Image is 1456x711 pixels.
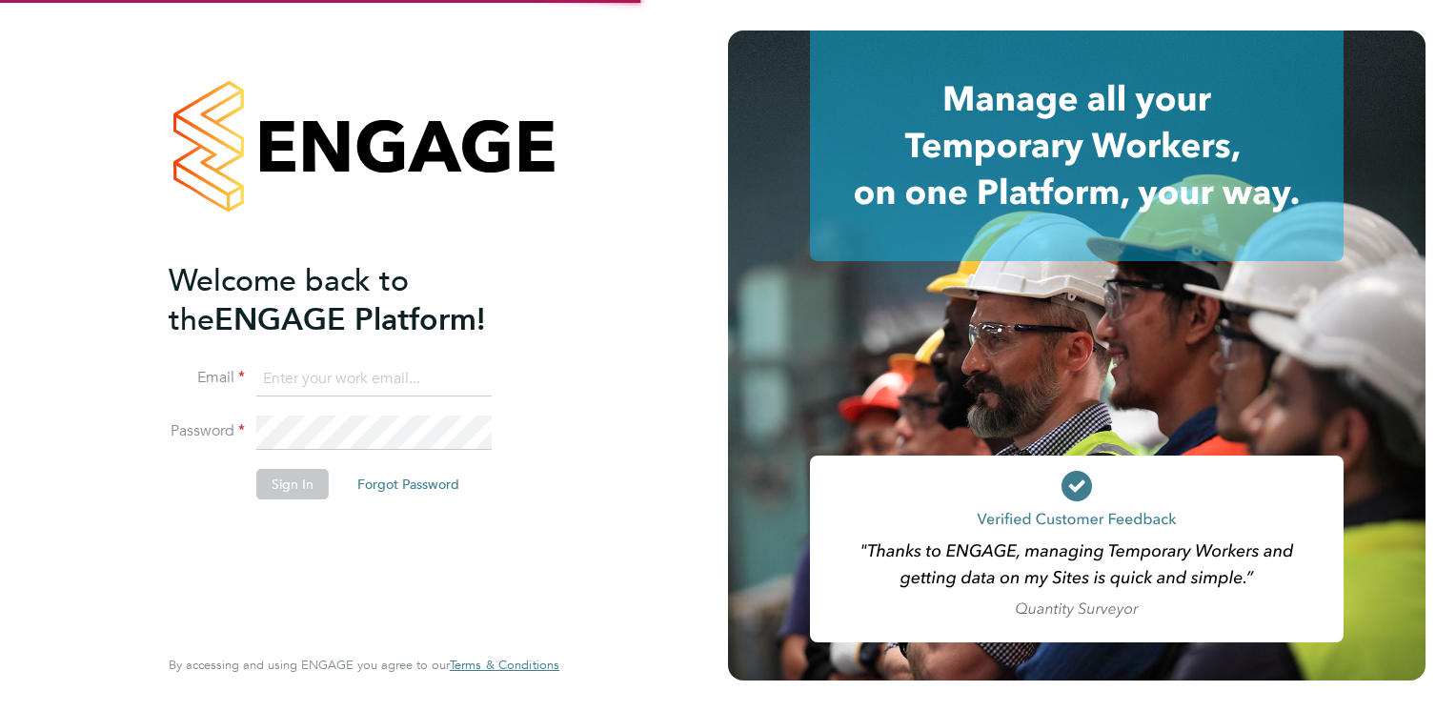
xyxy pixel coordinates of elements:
[169,657,559,673] span: By accessing and using ENGAGE you agree to our
[256,469,329,499] button: Sign In
[169,261,540,339] h2: ENGAGE Platform!
[450,657,559,673] span: Terms & Conditions
[169,421,245,441] label: Password
[169,262,409,338] span: Welcome back to the
[450,658,559,673] a: Terms & Conditions
[342,469,475,499] button: Forgot Password
[169,368,245,388] label: Email
[256,362,492,396] input: Enter your work email...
